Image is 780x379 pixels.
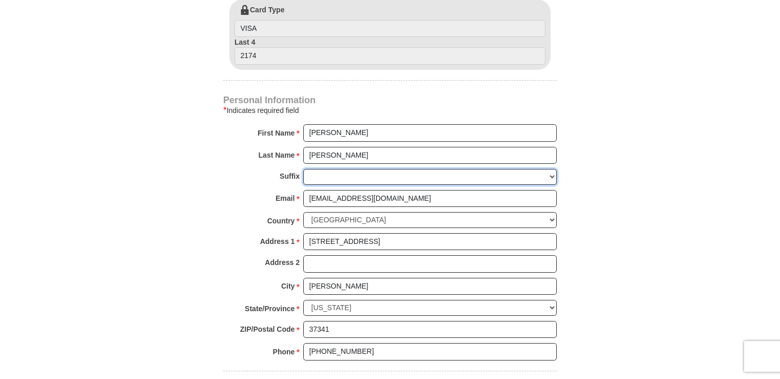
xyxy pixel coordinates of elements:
strong: Last Name [259,148,295,162]
strong: Email [276,191,295,205]
label: Last 4 [235,37,545,65]
input: Card Type [235,20,545,37]
h4: Personal Information [223,96,557,104]
strong: Address 2 [265,255,300,270]
strong: Suffix [280,169,300,183]
strong: Address 1 [260,234,295,249]
strong: ZIP/Postal Code [240,322,295,336]
strong: State/Province [245,301,295,316]
strong: First Name [258,126,295,140]
strong: Country [267,214,295,228]
strong: City [281,279,295,293]
div: Indicates required field [223,104,557,117]
label: Card Type [235,5,545,37]
input: Last 4 [235,47,545,65]
strong: Phone [273,345,295,359]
